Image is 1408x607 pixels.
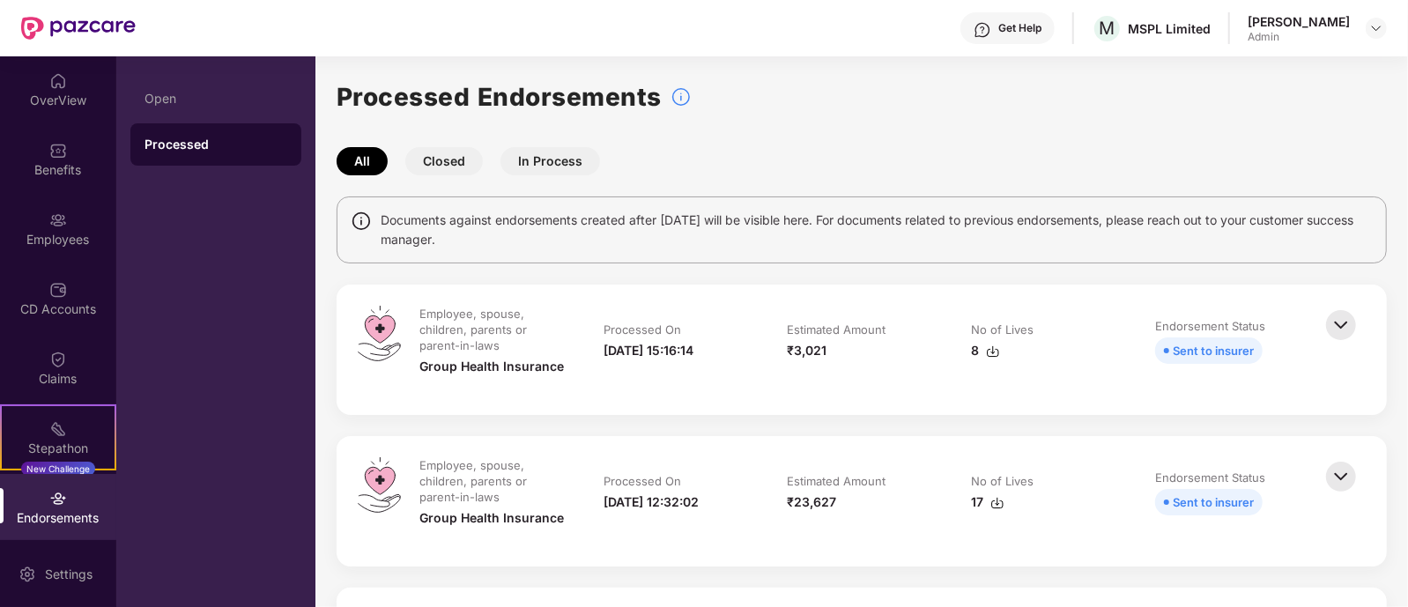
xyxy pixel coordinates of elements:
[1248,13,1350,30] div: [PERSON_NAME]
[1322,457,1360,496] img: svg+xml;base64,PHN2ZyBpZD0iQmFjay0zMngzMiIgeG1sbnM9Imh0dHA6Ly93d3cudzMub3JnLzIwMDAvc3ZnIiB3aWR0aD...
[49,142,67,159] img: svg+xml;base64,PHN2ZyBpZD0iQmVuZWZpdHMiIHhtbG5zPSJodHRwOi8vd3d3LnczLm9yZy8yMDAwL3N2ZyIgd2lkdGg9Ij...
[337,147,388,175] button: All
[1322,306,1360,344] img: svg+xml;base64,PHN2ZyBpZD0iQmFjay0zMngzMiIgeG1sbnM9Imh0dHA6Ly93d3cudzMub3JnLzIwMDAvc3ZnIiB3aWR0aD...
[49,420,67,438] img: svg+xml;base64,PHN2ZyB4bWxucz0iaHR0cDovL3d3dy53My5vcmcvMjAwMC9zdmciIHdpZHRoPSIyMSIgaGVpZ2h0PSIyMC...
[971,492,1004,512] div: 17
[1128,20,1211,37] div: MSPL Limited
[971,322,1034,337] div: No of Lives
[21,17,136,40] img: New Pazcare Logo
[990,496,1004,510] img: svg+xml;base64,PHN2ZyBpZD0iRG93bmxvYWQtMzJ4MzIiIHhtbG5zPSJodHRwOi8vd3d3LnczLm9yZy8yMDAwL3N2ZyIgd2...
[604,322,681,337] div: Processed On
[1155,470,1265,485] div: Endorsement Status
[49,351,67,368] img: svg+xml;base64,PHN2ZyBpZD0iQ2xhaW0iIHhtbG5zPSJodHRwOi8vd3d3LnczLm9yZy8yMDAwL3N2ZyIgd2lkdGg9IjIwIi...
[40,566,98,583] div: Settings
[49,211,67,229] img: svg+xml;base64,PHN2ZyBpZD0iRW1wbG95ZWVzIiB4bWxucz0iaHR0cDovL3d3dy53My5vcmcvMjAwMC9zdmciIHdpZHRoPS...
[19,566,36,583] img: svg+xml;base64,PHN2ZyBpZD0iU2V0dGluZy0yMHgyMCIgeG1sbnM9Imh0dHA6Ly93d3cudzMub3JnLzIwMDAvc3ZnIiB3aW...
[998,21,1041,35] div: Get Help
[358,457,401,513] img: svg+xml;base64,PHN2ZyB4bWxucz0iaHR0cDovL3d3dy53My5vcmcvMjAwMC9zdmciIHdpZHRoPSI0OS4zMiIgaGVpZ2h0PS...
[1173,341,1254,360] div: Sent to insurer
[49,72,67,90] img: svg+xml;base64,PHN2ZyBpZD0iSG9tZSIgeG1sbnM9Imh0dHA6Ly93d3cudzMub3JnLzIwMDAvc3ZnIiB3aWR0aD0iMjAiIG...
[788,322,886,337] div: Estimated Amount
[358,306,401,361] img: svg+xml;base64,PHN2ZyB4bWxucz0iaHR0cDovL3d3dy53My5vcmcvMjAwMC9zdmciIHdpZHRoPSI0OS4zMiIgaGVpZ2h0PS...
[604,492,699,512] div: [DATE] 12:32:02
[2,440,115,457] div: Stepathon
[788,492,837,512] div: ₹23,627
[351,211,372,232] img: svg+xml;base64,PHN2ZyBpZD0iSW5mbyIgeG1sbnM9Imh0dHA6Ly93d3cudzMub3JnLzIwMDAvc3ZnIiB3aWR0aD0iMTQiIG...
[419,457,565,505] div: Employee, spouse, children, parents or parent-in-laws
[1100,18,1115,39] span: M
[500,147,600,175] button: In Process
[971,341,1000,360] div: 8
[419,306,565,353] div: Employee, spouse, children, parents or parent-in-laws
[974,21,991,39] img: svg+xml;base64,PHN2ZyBpZD0iSGVscC0zMngzMiIgeG1sbnM9Imh0dHA6Ly93d3cudzMub3JnLzIwMDAvc3ZnIiB3aWR0aD...
[1248,30,1350,44] div: Admin
[49,490,67,507] img: svg+xml;base64,PHN2ZyBpZD0iRW5kb3JzZW1lbnRzIiB4bWxucz0iaHR0cDovL3d3dy53My5vcmcvMjAwMC9zdmciIHdpZH...
[381,211,1373,249] span: Documents against endorsements created after [DATE] will be visible here. For documents related t...
[145,92,287,106] div: Open
[971,473,1034,489] div: No of Lives
[419,357,564,376] div: Group Health Insurance
[604,473,681,489] div: Processed On
[788,341,827,360] div: ₹3,021
[1155,318,1265,334] div: Endorsement Status
[49,281,67,299] img: svg+xml;base64,PHN2ZyBpZD0iQ0RfQWNjb3VudHMiIGRhdGEtbmFtZT0iQ0QgQWNjb3VudHMiIHhtbG5zPSJodHRwOi8vd3...
[671,86,692,107] img: svg+xml;base64,PHN2ZyBpZD0iSW5mb18tXzMyeDMyIiBkYXRhLW5hbWU9IkluZm8gLSAzMngzMiIgeG1sbnM9Imh0dHA6Ly...
[405,147,483,175] button: Closed
[145,136,287,153] div: Processed
[1173,492,1254,512] div: Sent to insurer
[1369,21,1383,35] img: svg+xml;base64,PHN2ZyBpZD0iRHJvcGRvd24tMzJ4MzIiIHhtbG5zPSJodHRwOi8vd3d3LnczLm9yZy8yMDAwL3N2ZyIgd2...
[986,344,1000,359] img: svg+xml;base64,PHN2ZyBpZD0iRG93bmxvYWQtMzJ4MzIiIHhtbG5zPSJodHRwOi8vd3d3LnczLm9yZy8yMDAwL3N2ZyIgd2...
[788,473,886,489] div: Estimated Amount
[604,341,693,360] div: [DATE] 15:16:14
[337,78,662,116] h1: Processed Endorsements
[21,462,95,476] div: New Challenge
[419,508,564,528] div: Group Health Insurance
